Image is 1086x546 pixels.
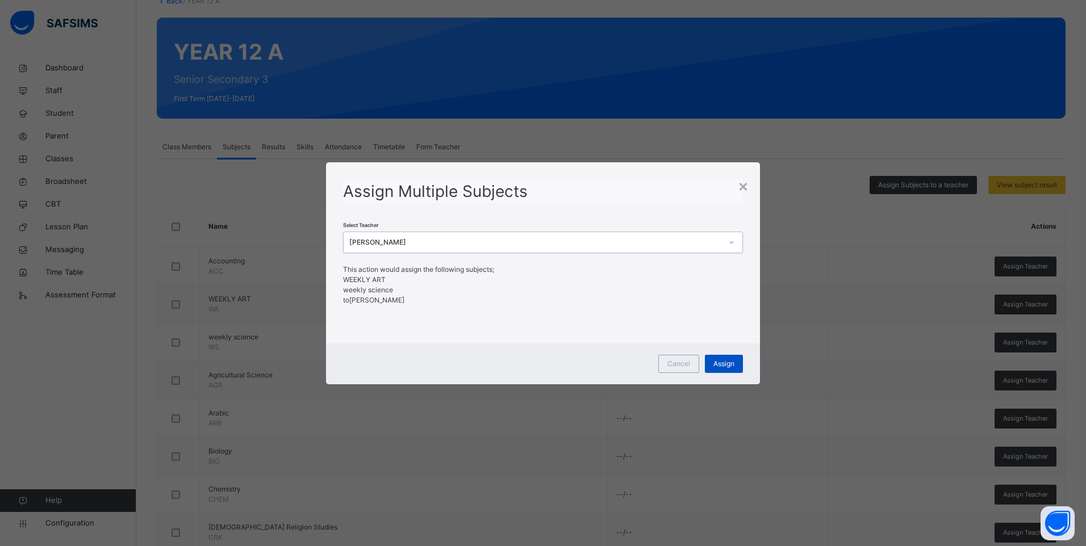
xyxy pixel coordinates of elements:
span: Cancel [667,359,690,369]
span: Assign Multiple Subjects [343,182,528,201]
span: Assign [713,359,734,369]
span: This action would assign the following subjects; to [PERSON_NAME] [343,265,744,304]
div: [PERSON_NAME] [349,237,722,247]
li: WEEKLY ART [343,275,744,285]
button: Open asap [1041,506,1075,540]
li: weekly science [343,285,744,295]
span: Select Teacher [343,222,379,228]
div: × [738,174,749,198]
